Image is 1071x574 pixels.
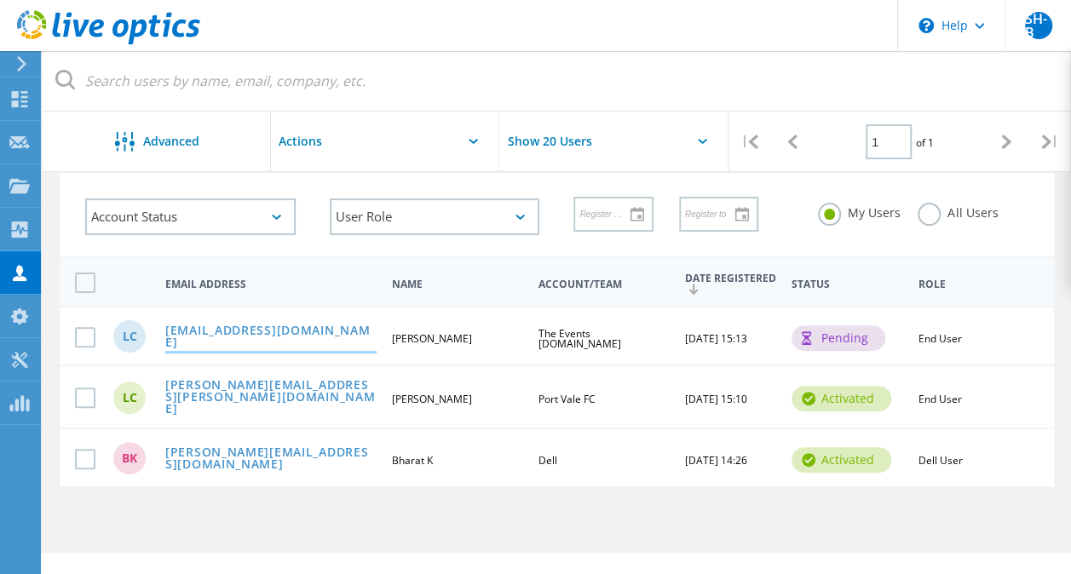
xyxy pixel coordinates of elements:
input: Register from [575,198,639,230]
span: [DATE] 15:13 [685,331,747,346]
span: [PERSON_NAME] [391,392,471,406]
span: End User [918,392,962,406]
span: Name [391,279,523,290]
span: Status [792,279,904,290]
label: My Users [818,203,901,219]
svg: \n [918,18,934,33]
span: Bharat K [391,453,432,468]
div: activated [792,386,891,411]
div: activated [792,447,891,473]
a: [PERSON_NAME][EMAIL_ADDRESS][DOMAIN_NAME] [165,446,377,473]
input: Register to [681,198,745,230]
span: of 1 [916,135,934,150]
span: End User [918,331,962,346]
span: [DATE] 14:26 [685,453,747,468]
span: [DATE] 15:10 [685,392,747,406]
span: Account/Team [538,279,671,290]
span: LC [123,330,137,342]
span: Dell [538,453,557,468]
span: Dell User [918,453,963,468]
span: The Events [DOMAIN_NAME] [538,326,621,351]
a: [PERSON_NAME][EMAIL_ADDRESS][PERSON_NAME][DOMAIN_NAME] [165,379,377,417]
div: pending [792,325,885,351]
span: Port Vale FC [538,392,596,406]
span: Email Address [165,279,377,290]
div: | [1028,112,1071,172]
a: [EMAIL_ADDRESS][DOMAIN_NAME] [165,324,377,351]
div: | [728,112,771,172]
span: Advanced [143,135,199,147]
div: User Role [330,198,540,235]
span: LC [123,392,137,404]
div: Account Status [85,198,296,235]
label: All Users [918,203,998,219]
span: SH-B [1025,12,1052,39]
span: BK [122,452,137,464]
span: Date Registered [685,273,777,295]
a: Live Optics Dashboard [17,36,200,48]
span: Role [918,279,991,290]
span: [PERSON_NAME] [391,331,471,346]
